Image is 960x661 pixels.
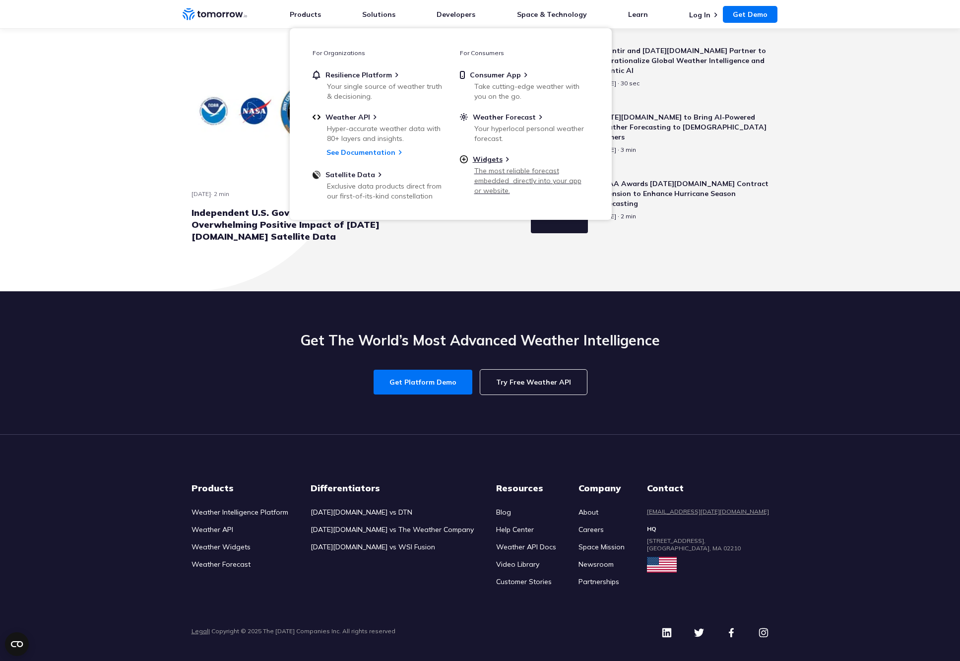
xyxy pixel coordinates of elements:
[460,155,468,164] img: plus-circle.svg
[597,146,616,153] span: publish date
[192,627,395,635] p: | Copyright © 2025 The [DATE] Companies Inc. All rights reserved
[647,525,769,533] dt: HQ
[460,70,589,99] a: Consumer AppTake cutting-edge weather with you on the go.
[618,212,619,220] span: ·
[325,70,392,79] span: Resilience Platform
[460,113,589,141] a: Weather ForecastYour hyperlocal personal weather forecast.
[311,508,412,517] a: [DATE][DOMAIN_NAME] vs DTN
[628,10,648,19] a: Learn
[460,155,589,194] a: WidgetsThe most reliable forecast embedded directly into your app or website.
[192,207,431,243] h3: Independent U.S. Government Validation Confirms Overwhelming Positive Impact of [DATE][DOMAIN_NAM...
[192,508,288,517] a: Weather Intelligence Platform
[313,113,320,122] img: api.svg
[694,627,704,638] img: Twitter
[496,525,534,534] a: Help Center
[313,170,442,199] a: Satellite DataExclusive data products direct from our first-of-its-kind constellation
[437,10,475,19] a: Developers
[192,627,208,635] a: Legal
[327,181,443,201] div: Exclusive data products direct from our first-of-its-kind constellation
[474,166,590,196] div: The most reliable forecast embedded directly into your app or website.
[214,190,229,198] span: Estimated reading time
[192,525,233,534] a: Weather API
[311,525,474,534] a: [DATE][DOMAIN_NAME] vs The Weather Company
[597,46,769,75] h3: Palantir and [DATE][DOMAIN_NAME] Partner to Operationalize Global Weather Intelligence and Agenti...
[618,79,619,87] span: ·
[661,627,672,638] img: Linkedin
[647,482,769,552] dl: contact details
[362,10,395,19] a: Solutions
[517,10,587,19] a: Space & Technology
[689,10,710,19] a: Log In
[578,542,625,551] a: Space Mission
[183,331,778,350] h2: Get The World’s Most Advanced Weather Intelligence
[473,155,503,164] span: Widgets
[460,70,465,79] img: mobile.svg
[578,482,625,494] h3: Company
[647,557,677,573] img: usa flag
[578,560,614,569] a: Newsroom
[192,482,288,494] h3: Products
[597,112,769,142] h3: [DATE][DOMAIN_NAME] to Bring AI-Powered Weather Forecasting to [DEMOGRAPHIC_DATA] Farmers
[474,81,590,101] div: Take cutting-edge weather with you on the go.
[531,179,769,233] a: Read NOAA Awards Tomorrow.io Contract Extension to Enhance Hurricane Season Forecasting
[578,525,604,534] a: Careers
[473,113,536,122] span: Weather Forecast
[496,560,539,569] a: Video Library
[460,49,589,57] h3: For Consumers
[313,113,442,141] a: Weather APIHyper-accurate weather data with 80+ layers and insights.
[326,148,395,157] a: See Documentation
[496,577,552,586] a: Customer Stories
[325,170,375,179] span: Satellite Data
[470,70,521,79] span: Consumer App
[531,112,769,167] a: Read Tomorrow.io to Bring AI-Powered Weather Forecasting to Filipino Farmers
[597,212,616,220] span: publish date
[647,482,769,494] dt: Contact
[726,627,737,638] img: Facebook
[211,190,212,198] span: ·
[327,124,443,143] div: Hyper-accurate weather data with 80+ layers and insights.
[597,79,616,87] span: publish date
[311,542,435,551] a: [DATE][DOMAIN_NAME] vs WSI Fusion
[5,632,29,656] button: Open CMP widget
[480,370,587,395] a: Try Free Weather API
[311,482,474,494] h3: Differentiators
[313,49,442,57] h3: For Organizations
[183,7,247,22] a: Home link
[597,179,769,208] h3: NOAA Awards [DATE][DOMAIN_NAME] Contract Extension to Enhance Hurricane Season Forecasting
[460,113,468,122] img: sun.svg
[313,170,320,179] img: satellite-data-menu.png
[621,212,636,220] span: Estimated reading time
[474,124,590,143] div: Your hyperlocal personal weather forecast.
[531,46,769,100] a: Read Palantir and Tomorrow.io Partner to Operationalize Global Weather Intelligence and Agentic AI
[578,508,598,517] a: About
[374,370,472,395] a: Get Platform Demo
[290,10,321,19] a: Products
[327,81,443,101] div: Your single source of weather truth & decisioning.
[723,6,777,23] a: Get Demo
[496,542,556,551] a: Weather API Docs
[578,577,619,586] a: Partnerships
[192,46,431,243] a: Read Independent U.S. Government Validation Confirms Overwhelming Positive Impact of Tomorrow.io ...
[618,146,619,154] span: ·
[313,70,320,79] img: bell.svg
[647,508,769,515] a: [EMAIL_ADDRESS][DATE][DOMAIN_NAME]
[758,627,769,638] img: Instagram
[496,482,556,494] h3: Resources
[621,79,640,87] span: Estimated reading time
[325,113,370,122] span: Weather API
[192,190,211,198] span: publish date
[621,146,636,153] span: Estimated reading time
[192,560,251,569] a: Weather Forecast
[192,542,251,551] a: Weather Widgets
[496,508,511,517] a: Blog
[647,537,769,552] dd: [STREET_ADDRESS], [GEOGRAPHIC_DATA], MA 02210
[313,70,442,99] a: Resilience PlatformYour single source of weather truth & decisioning.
